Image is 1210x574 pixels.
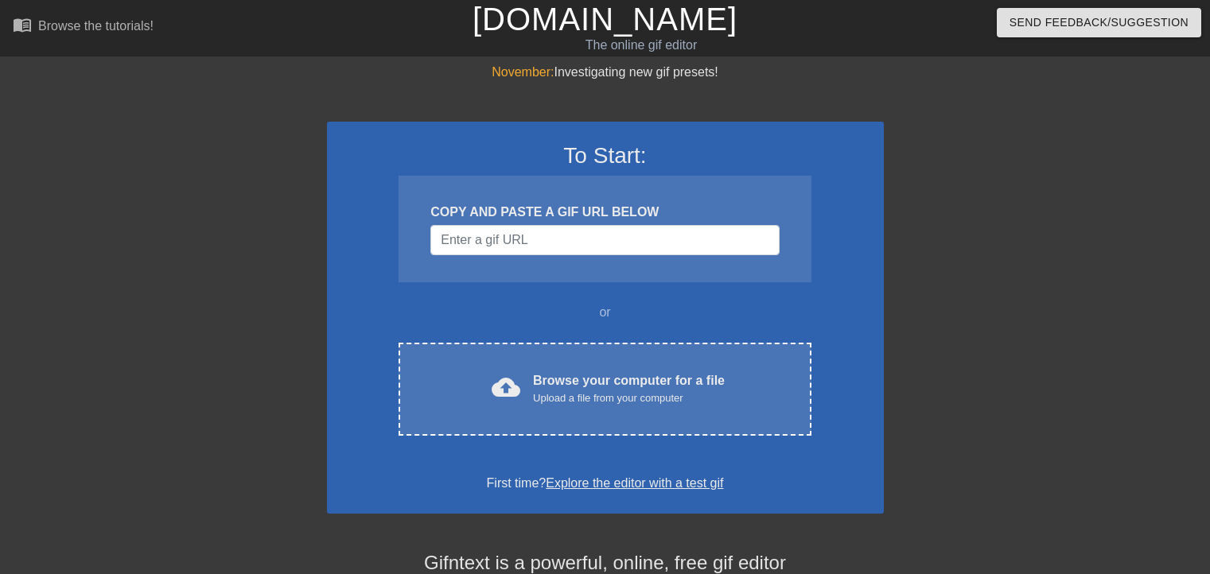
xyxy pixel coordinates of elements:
[492,373,520,401] span: cloud_upload
[492,65,554,79] span: November:
[348,474,863,493] div: First time?
[38,19,154,33] div: Browse the tutorials!
[368,303,842,322] div: or
[327,63,884,82] div: Investigating new gif presets!
[411,36,871,55] div: The online gif editor
[533,390,725,406] div: Upload a file from your computer
[430,225,779,255] input: Username
[546,476,723,490] a: Explore the editor with a test gif
[430,203,779,222] div: COPY AND PASTE A GIF URL BELOW
[13,15,32,34] span: menu_book
[533,371,725,406] div: Browse your computer for a file
[473,2,737,37] a: [DOMAIN_NAME]
[348,142,863,169] h3: To Start:
[13,15,154,40] a: Browse the tutorials!
[1010,13,1189,33] span: Send Feedback/Suggestion
[997,8,1201,37] button: Send Feedback/Suggestion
